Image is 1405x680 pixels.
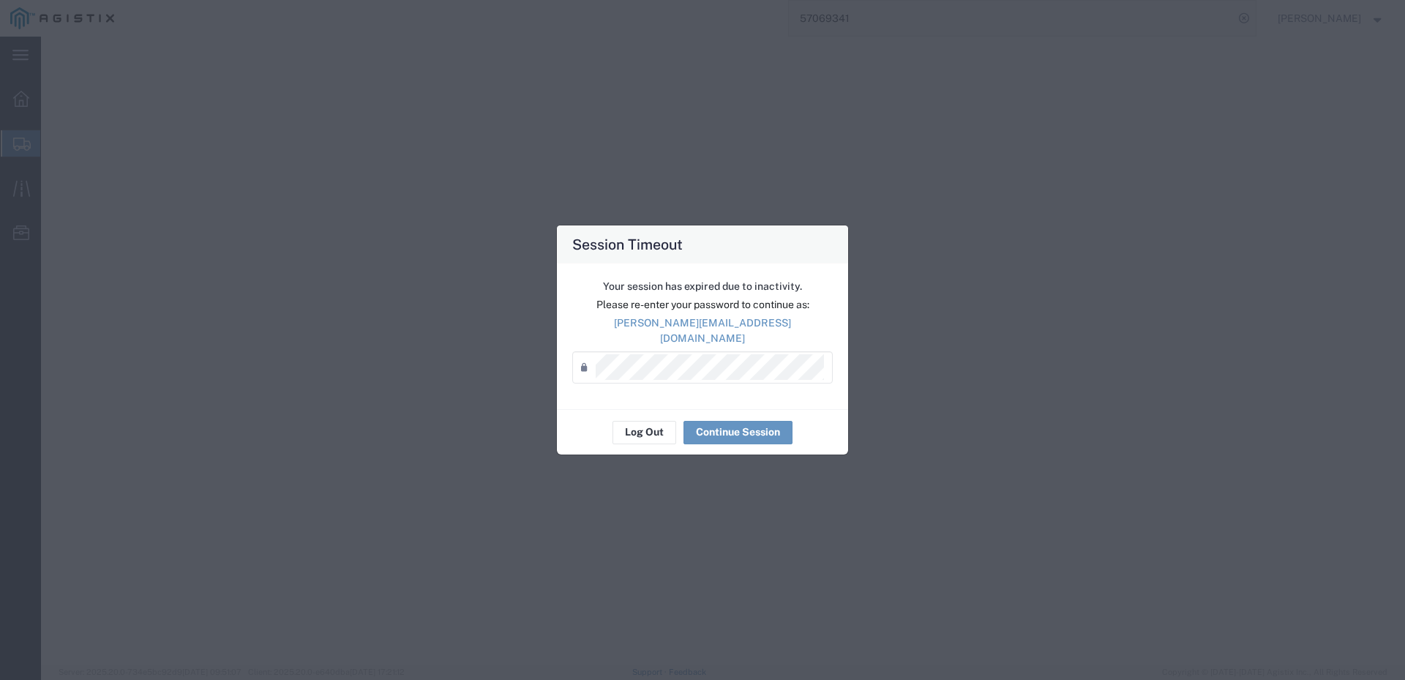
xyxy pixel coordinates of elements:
[572,315,833,346] p: [PERSON_NAME][EMAIL_ADDRESS][DOMAIN_NAME]
[612,421,676,444] button: Log Out
[572,279,833,294] p: Your session has expired due to inactivity.
[683,421,793,444] button: Continue Session
[572,297,833,313] p: Please re-enter your password to continue as:
[572,233,683,255] h4: Session Timeout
